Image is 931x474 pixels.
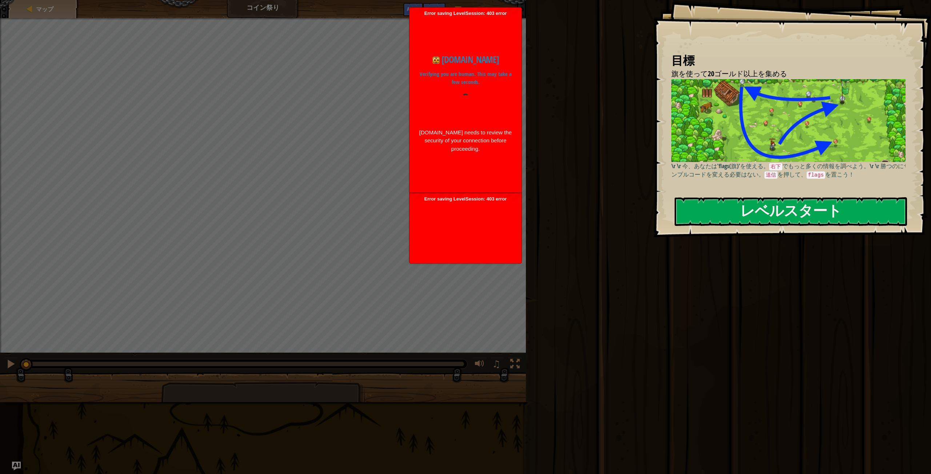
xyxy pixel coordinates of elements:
[671,79,911,179] p: \r \r 今、あなたは'flags(旗)'を使える。 でもっと多くの情報を調べよう。\r \r 勝つのにサンプルコードを変える必要はない。 を押して、 を置こう！
[413,196,518,260] span: Error saving LevelSession: 403 error
[413,11,518,189] span: Error saving LevelSession: 403 error
[807,171,825,179] code: flags
[4,357,18,372] button: Ctrl + P: Pause
[34,5,53,13] a: マップ
[769,163,782,170] code: 右下
[427,5,442,12] span: ヒント
[432,57,440,64] img: Icon for codecombat.com
[764,171,778,179] code: 送信
[407,5,419,12] span: Ask AI
[449,3,513,20] button: ゲームメニュー
[671,79,911,162] img: Coinucopia
[491,357,504,372] button: ♫
[492,358,500,369] span: ♫
[419,70,512,86] p: Verifying you are human. This may take a few seconds.
[671,69,787,78] span: 旗を使って20ゴールド以上を集める
[463,5,509,15] span: ゲームメニュー
[403,3,423,16] button: Ask AI
[36,5,53,13] span: マップ
[12,462,21,470] button: Ask AI
[671,52,906,69] div: 目標
[675,197,907,226] button: レベルスタート
[508,357,522,372] button: Toggle fullscreen
[419,129,512,153] div: [DOMAIN_NAME] needs to review the security of your connection before proceeding.
[419,53,512,66] h1: [DOMAIN_NAME]
[472,357,487,372] button: 音量を調整する
[662,69,904,79] li: 旗を使って20ゴールド以上を集める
